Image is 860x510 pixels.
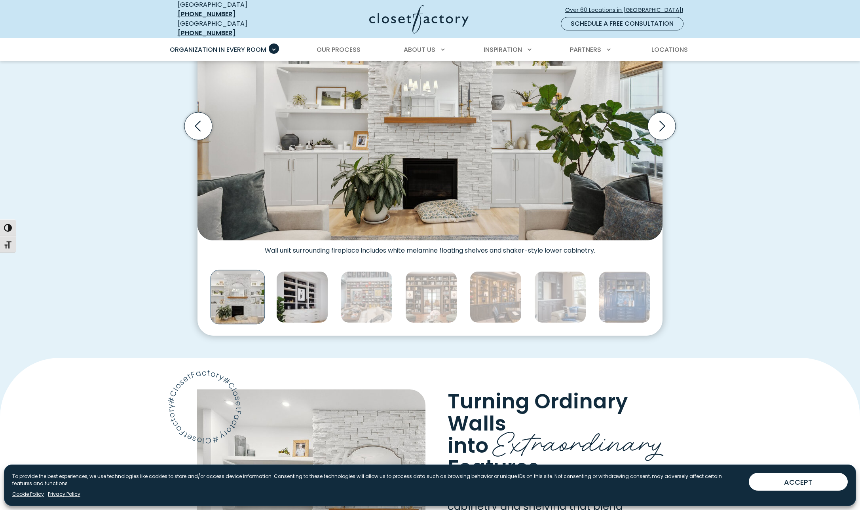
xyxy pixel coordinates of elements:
a: Over 60 Locations in [GEOGRAPHIC_DATA]! [565,3,690,17]
a: Cookie Policy [12,491,44,498]
span: Inspiration [484,45,522,54]
img: Symmetrical white wall unit with floating shelves and cabinetry flanking a stacked stone fireplace [211,270,265,325]
span: Partners [570,45,601,54]
span: About Us [404,45,435,54]
span: Over 60 Locations in [GEOGRAPHIC_DATA]! [565,6,689,14]
button: Previous slide [181,109,215,143]
img: Modern wall-to-wall shelving with grid layout and integrated art display [341,271,393,323]
a: [PHONE_NUMBER] [178,9,235,19]
img: Custom wood wall unit with built-in lighting, open display shelving, and lower closed cabinetry [470,271,522,323]
a: Schedule a Free Consultation [561,17,683,30]
img: Contemporary built-in with white shelving and black backing and marble countertop [276,271,328,323]
img: Dark wood built-in cabinetry with upper and lower storage [534,271,586,323]
button: ACCEPT [749,473,848,491]
button: Next slide [645,109,679,143]
img: Closet Factory Logo [369,5,469,34]
span: Organization in Every Room [170,45,266,54]
p: To provide the best experiences, we use technologies like cookies to store and/or access device i... [12,473,742,487]
span: into [448,431,488,459]
span: Our Process [317,45,361,54]
div: [GEOGRAPHIC_DATA] [178,19,292,38]
span: Extraordinary [494,418,665,462]
a: Privacy Policy [48,491,80,498]
span: Features [448,453,539,482]
nav: Primary Menu [164,39,696,61]
span: Locations [651,45,688,54]
a: [PHONE_NUMBER] [178,28,235,38]
figcaption: Wall unit surrounding fireplace includes white melamine floating shelves and shaker-style lower c... [197,240,663,255]
img: Grand library wall with built-in bookshelves and rolling ladder [405,271,457,323]
img: Elegant navy blue built-in cabinetry with glass doors and open shelving [599,271,651,323]
span: Turning Ordinary Walls [448,387,628,438]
